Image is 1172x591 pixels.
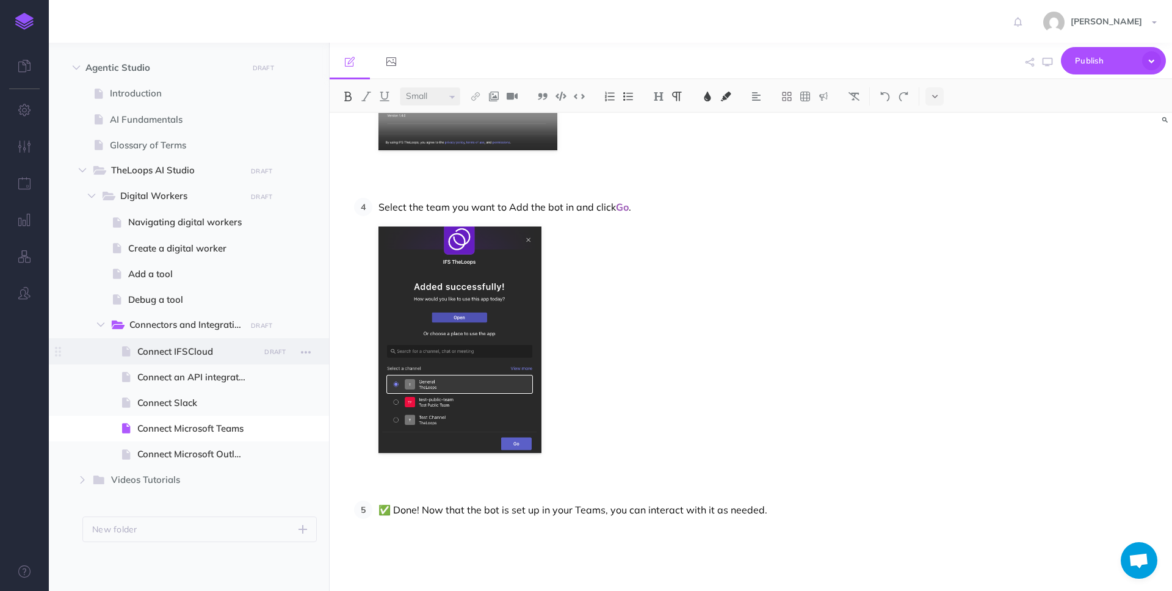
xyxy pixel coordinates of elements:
img: Bold button [342,92,353,101]
img: Unordered list button [623,92,634,101]
span: Add a tool [128,267,256,281]
img: Paragraph button [671,92,682,101]
img: Text color button [702,92,713,101]
span: AI Fundamentals [110,112,256,127]
span: Publish [1075,51,1136,70]
span: Connect Microsoft Outlook [137,447,256,462]
img: Redo [898,92,909,101]
img: logo-mark.svg [15,13,34,30]
span: ne! Now that the bot is set up in your Teams, you can interact with it as needed. [406,504,767,516]
span: Connect Slack [137,396,256,410]
span: Debug a tool [128,292,256,307]
img: Ordered list button [604,92,615,101]
small: DRAFT [264,348,286,356]
p: New folder [92,523,137,536]
span: Digital Workers [120,189,237,205]
span: Videos Tutorials [111,473,237,488]
span: TheLoops AI Studio [111,163,237,179]
button: DRAFT [248,61,278,75]
small: DRAFT [253,64,274,72]
img: 51MofqHO65hbdqhqIN9U.png [378,227,541,453]
span: Glossary of Terms [110,138,256,153]
span: Introduction [110,86,256,101]
img: Undo [880,92,891,101]
button: Publish [1061,47,1166,74]
button: DRAFT [247,190,277,204]
small: DRAFT [251,322,272,330]
span: Connectors and Integrations [129,317,254,333]
small: DRAFT [251,193,272,201]
img: Clear styles button [848,92,859,101]
img: Link button [470,92,481,101]
img: Alignment dropdown menu button [751,92,762,101]
span: Navigating digital workers [128,215,256,230]
span: Create a digital worker [128,241,256,256]
span: Agentic Studio [85,60,241,75]
span: Connect IFSCloud [137,344,256,359]
span: [PERSON_NAME] [1065,16,1148,27]
img: 21e142feef428a111d1e80b1ac78ce4f.jpg [1043,12,1065,33]
p: Select the team you want to Add the bot in and click . [378,198,904,216]
img: Add image button [488,92,499,101]
img: Add video button [507,92,518,101]
button: DRAFT [247,319,277,333]
img: Underline button [379,92,390,101]
img: Headings dropdown button [653,92,664,101]
img: Callout dropdown menu button [818,92,829,101]
img: Code block button [555,92,566,101]
img: Inline code button [574,92,585,101]
small: DRAFT [251,167,272,175]
img: Italic button [361,92,372,101]
button: DRAFT [260,345,291,359]
img: Blockquote button [537,92,548,101]
button: DRAFT [247,164,277,178]
img: Text background color button [720,92,731,101]
span: Connect Microsoft Teams [137,421,256,436]
button: New folder [82,517,317,542]
span: Go [616,201,629,213]
div: Open chat [1121,542,1157,579]
img: Create table button [800,92,811,101]
span: Connect an API integration [137,370,256,385]
span: ✅ Do [378,504,406,516]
